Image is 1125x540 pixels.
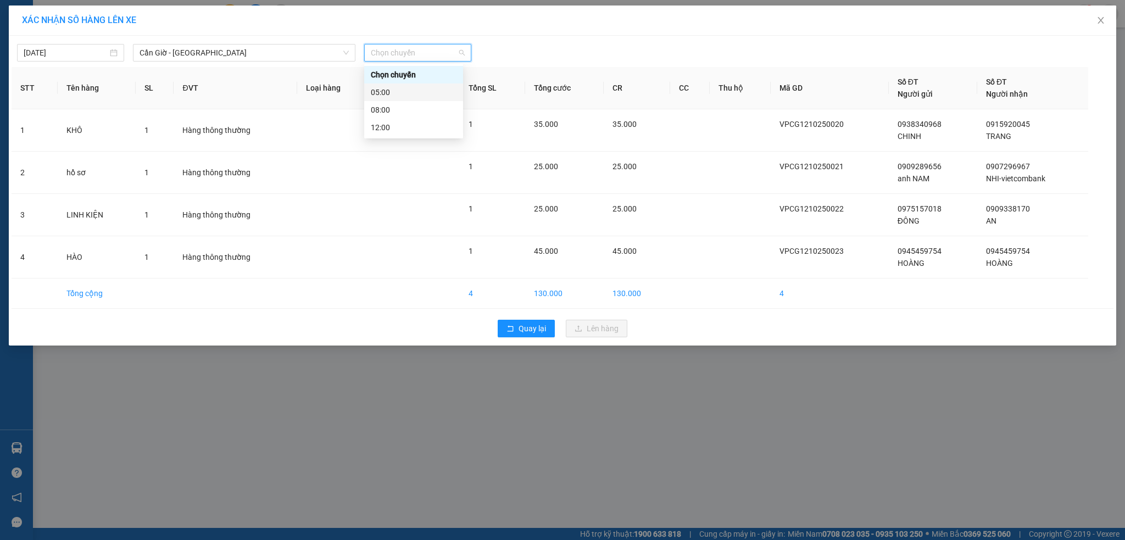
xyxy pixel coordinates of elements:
[898,216,920,225] span: ĐÔNG
[136,67,174,109] th: SL
[670,67,710,109] th: CC
[498,320,555,337] button: rollbackQuay lại
[986,77,1007,86] span: Số ĐT
[371,44,465,61] span: Chọn chuyến
[174,194,297,236] td: Hàng thông thường
[612,162,637,171] span: 25.000
[297,67,372,109] th: Loại hàng
[24,47,108,59] input: 13/10/2025
[1085,5,1116,36] button: Close
[174,109,297,152] td: Hàng thông thường
[898,174,929,183] span: anh NAM
[364,66,463,83] div: Chọn chuyến
[898,90,933,98] span: Người gửi
[174,236,297,279] td: Hàng thông thường
[779,162,844,171] span: VPCG1210250021
[174,67,297,109] th: ĐVT
[779,120,844,129] span: VPCG1210250020
[140,44,349,61] span: Cần Giờ - Sài Gòn
[986,174,1045,183] span: NHI-vietcombank
[371,69,456,81] div: Chọn chuyến
[898,204,942,213] span: 0975157018
[58,236,136,279] td: HÀO
[779,204,844,213] span: VPCG1210250022
[460,279,526,309] td: 4
[174,152,297,194] td: Hàng thông thường
[612,247,637,255] span: 45.000
[519,322,546,335] span: Quay lại
[898,247,942,255] span: 0945459754
[1096,16,1105,25] span: close
[534,247,558,255] span: 45.000
[144,126,149,135] span: 1
[144,253,149,261] span: 1
[986,120,1030,129] span: 0915920045
[986,132,1011,141] span: TRANG
[898,259,924,268] span: HOÀNG
[612,204,637,213] span: 25.000
[58,279,136,309] td: Tổng cộng
[986,162,1030,171] span: 0907296967
[534,204,558,213] span: 25.000
[12,109,58,152] td: 1
[22,15,136,25] span: XÁC NHẬN SỐ HÀNG LÊN XE
[710,67,771,109] th: Thu hộ
[771,67,889,109] th: Mã GD
[371,104,456,116] div: 08:00
[460,67,526,109] th: Tổng SL
[534,162,558,171] span: 25.000
[898,162,942,171] span: 0909289656
[525,67,604,109] th: Tổng cước
[604,279,670,309] td: 130.000
[144,210,149,219] span: 1
[534,120,558,129] span: 35.000
[12,236,58,279] td: 4
[469,162,473,171] span: 1
[986,216,996,225] span: AN
[343,49,349,56] span: down
[612,120,637,129] span: 35.000
[58,109,136,152] td: KHÔ
[566,320,627,337] button: uploadLên hàng
[986,247,1030,255] span: 0945459754
[771,279,889,309] td: 4
[58,152,136,194] td: hồ sơ
[469,247,473,255] span: 1
[12,67,58,109] th: STT
[898,120,942,129] span: 0938340968
[986,204,1030,213] span: 0909338170
[58,67,136,109] th: Tên hàng
[469,120,473,129] span: 1
[12,194,58,236] td: 3
[12,152,58,194] td: 2
[371,86,456,98] div: 05:00
[986,259,1013,268] span: HOÀNG
[898,77,918,86] span: Số ĐT
[371,121,456,133] div: 12:00
[779,247,844,255] span: VPCG1210250023
[898,132,921,141] span: CHINH
[58,194,136,236] td: LINH KIỆN
[986,90,1028,98] span: Người nhận
[604,67,670,109] th: CR
[469,204,473,213] span: 1
[144,168,149,177] span: 1
[506,325,514,333] span: rollback
[525,279,604,309] td: 130.000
